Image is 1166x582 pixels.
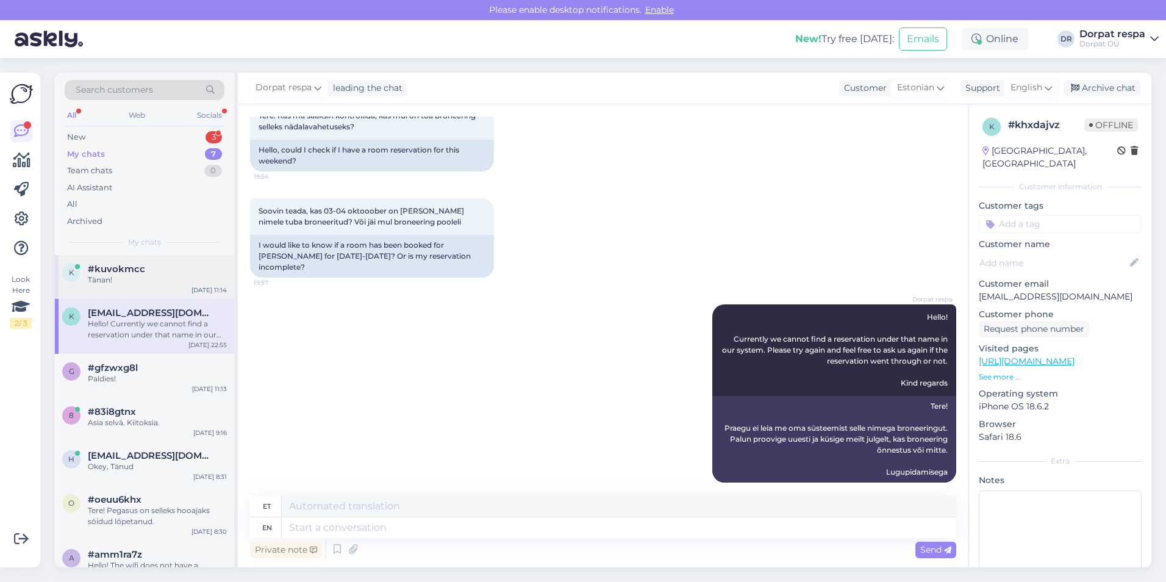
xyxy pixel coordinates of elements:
[795,32,894,46] div: Try free [DATE]:
[88,450,215,461] span: heli94@icloud.com
[88,373,227,384] div: Paldies!
[128,237,161,248] span: My chats
[76,84,153,96] span: Search customers
[69,367,74,376] span: g
[254,172,299,181] span: 19:54
[69,411,74,420] span: 8
[67,131,85,143] div: New
[722,312,950,387] span: Hello! Currently we cannot find a reservation under that name in our system. Please try again and...
[989,122,995,131] span: k
[907,295,953,304] span: Dorpat respa
[795,33,821,45] b: New!
[920,544,951,555] span: Send
[10,82,33,106] img: Askly Logo
[1008,118,1084,132] div: # khxdajvz
[256,81,312,95] span: Dorpat respa
[979,290,1142,303] p: [EMAIL_ADDRESS][DOMAIN_NAME]
[67,165,112,177] div: Team chats
[88,494,141,505] span: #oeuu6khx
[1010,81,1042,95] span: English
[67,198,77,210] div: All
[962,28,1028,50] div: Online
[88,362,138,373] span: #gfzwxg8l
[250,235,494,278] div: I would like to know if a room has been booked for [PERSON_NAME] for [DATE]-[DATE]? Or is my rese...
[979,308,1142,321] p: Customer phone
[206,131,222,143] div: 3
[642,4,678,15] span: Enable
[254,278,299,287] span: 19:57
[979,456,1142,467] div: Extra
[250,140,494,171] div: Hello, could I check if I have a room reservation for this weekend?
[979,372,1142,383] p: See more ...
[193,428,227,437] div: [DATE] 9:16
[188,340,227,350] div: [DATE] 22:55
[10,318,32,329] div: 2 / 3
[88,264,145,275] span: #kuvokmcc
[897,81,934,95] span: Estonian
[979,278,1142,290] p: Customer email
[328,82,402,95] div: leading the chat
[88,461,227,472] div: Okey, Tänud
[979,474,1142,487] p: Notes
[263,496,271,517] div: et
[69,268,74,277] span: k
[10,274,32,329] div: Look Here
[1079,39,1145,49] div: Dorpat OÜ
[982,145,1117,170] div: [GEOGRAPHIC_DATA], [GEOGRAPHIC_DATA]
[979,215,1142,233] input: Add a tag
[88,549,142,560] span: #amm1ra7z
[193,472,227,481] div: [DATE] 8:31
[191,286,227,295] div: [DATE] 11:14
[979,400,1142,413] p: iPhone OS 18.6.2
[191,527,227,536] div: [DATE] 8:30
[195,107,224,123] div: Socials
[88,275,227,286] div: Tänan!
[979,342,1142,355] p: Visited pages
[899,27,947,51] button: Emails
[979,387,1142,400] p: Operating system
[259,206,466,226] span: Soovin teada, kas 03-04 oktooober on [PERSON_NAME] nimele tuba broneeritud? Või jäi mul broneerin...
[979,181,1142,192] div: Customer information
[979,321,1089,337] div: Request phone number
[205,148,222,160] div: 7
[67,215,102,228] div: Archived
[68,498,74,508] span: o
[979,238,1142,251] p: Customer name
[88,417,227,428] div: Asia selvä. Kiitoksia.
[1079,29,1145,39] div: Dorpat respa
[1057,31,1075,48] div: DR
[1079,29,1159,49] a: Dorpat respaDorpat OÜ
[69,553,74,562] span: a
[67,182,112,194] div: AI Assistant
[88,307,215,318] span: kristikant@hotmail.com
[839,82,887,95] div: Customer
[88,318,227,340] div: Hello! Currently we cannot find a reservation under that name in our system. Please try again and...
[88,505,227,527] div: Tere! Pegasus on selleks hooajaks sõidud lõpetanud.
[979,199,1142,212] p: Customer tags
[979,356,1075,367] a: [URL][DOMAIN_NAME]
[88,406,136,417] span: #83i8gtnx
[979,418,1142,431] p: Browser
[1064,80,1140,96] div: Archive chat
[907,483,953,492] span: 22:55
[262,517,272,538] div: en
[65,107,79,123] div: All
[126,107,148,123] div: Web
[192,384,227,393] div: [DATE] 11:13
[204,165,222,177] div: 0
[979,431,1142,444] p: Safari 18.6
[1084,118,1138,132] span: Offline
[88,560,227,582] div: Hello! The wifi does not have a password.
[67,148,105,160] div: My chats
[960,82,1000,95] div: Support
[69,312,74,321] span: k
[712,396,956,483] div: Tere! Praegu ei leia me oma süsteemist selle nimega broneeringut. Palun proovige uuesti ja küsige...
[68,454,74,464] span: h
[979,256,1128,270] input: Add name
[250,542,322,558] div: Private note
